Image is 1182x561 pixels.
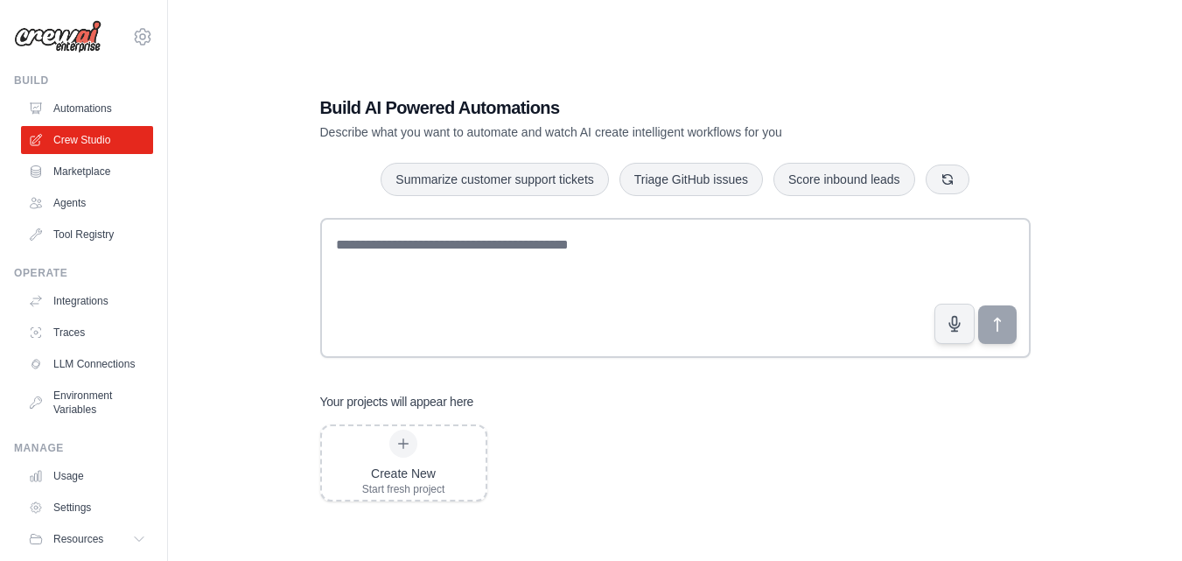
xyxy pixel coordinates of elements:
button: Click to speak your automation idea [934,304,975,344]
a: Environment Variables [21,382,153,424]
a: Usage [21,462,153,490]
button: Resources [21,525,153,553]
button: Summarize customer support tickets [381,163,608,196]
a: Crew Studio [21,126,153,154]
a: LLM Connections [21,350,153,378]
a: Automations [21,95,153,123]
div: Build [14,74,153,88]
button: Triage GitHub issues [619,163,763,196]
a: Marketplace [21,158,153,186]
img: Logo [14,20,101,53]
button: Get new suggestions [926,165,969,194]
h1: Build AI Powered Automations [320,95,908,120]
a: Tool Registry [21,221,153,249]
a: Integrations [21,287,153,315]
a: Settings [21,494,153,522]
div: Manage [14,441,153,455]
div: Start fresh project [362,482,445,496]
p: Describe what you want to automate and watch AI create intelligent workflows for you [320,123,908,141]
span: Resources [53,532,103,546]
a: Traces [21,319,153,347]
div: Operate [14,266,153,280]
h3: Your projects will appear here [320,393,474,410]
a: Agents [21,189,153,217]
div: Create New [362,465,445,482]
button: Score inbound leads [773,163,915,196]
